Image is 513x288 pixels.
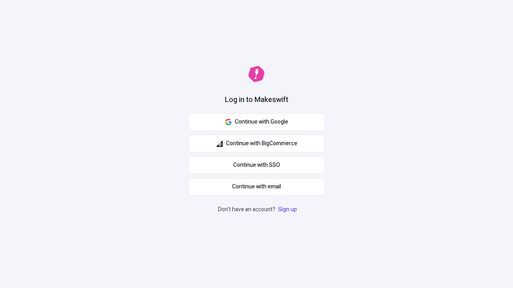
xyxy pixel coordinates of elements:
h1: Log in to Makeswift [225,95,288,105]
a: Continue with SSO [188,156,325,174]
button: Continue with BigCommerce [188,135,325,152]
span: Continue with email [232,182,281,191]
span: Continue with BigCommerce [226,139,297,148]
a: Sign up [277,205,299,214]
button: Continue with Google [188,113,325,131]
button: Continue with email [188,178,325,196]
p: Don't have an account? [218,205,299,214]
span: Continue with Google [235,118,288,126]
